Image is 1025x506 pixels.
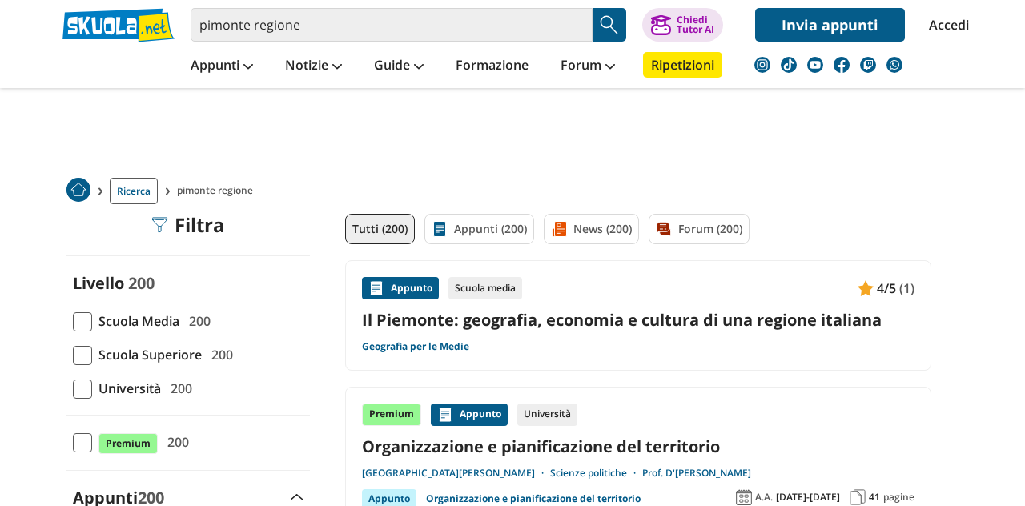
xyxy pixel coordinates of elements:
[597,13,621,37] img: Cerca appunti, riassunti o versioni
[883,491,914,504] span: pagine
[869,491,880,504] span: 41
[177,178,259,204] span: pimonte regione
[98,433,158,454] span: Premium
[362,340,469,353] a: Geografia per le Medie
[281,52,346,81] a: Notizie
[362,404,421,426] div: Premium
[191,8,593,42] input: Cerca appunti, riassunti o versioni
[858,280,874,296] img: Appunti contenuto
[544,214,639,244] a: News (200)
[92,311,179,331] span: Scuola Media
[362,436,914,457] a: Organizzazione e pianificazione del territorio
[593,8,626,42] button: Search Button
[424,214,534,244] a: Appunti (200)
[161,432,189,452] span: 200
[431,404,508,426] div: Appunto
[781,57,797,73] img: tiktok
[642,467,751,480] a: Prof. D'[PERSON_NAME]
[643,52,722,78] a: Ripetizioni
[929,8,963,42] a: Accedi
[754,57,770,73] img: instagram
[860,57,876,73] img: twitch
[362,277,439,299] div: Appunto
[437,407,453,423] img: Appunti contenuto
[776,491,840,504] span: [DATE]-[DATE]
[736,489,752,505] img: Anno accademico
[432,221,448,237] img: Appunti filtro contenuto
[886,57,902,73] img: WhatsApp
[66,178,90,204] a: Home
[656,221,672,237] img: Forum filtro contenuto
[448,277,522,299] div: Scuola media
[649,214,750,244] a: Forum (200)
[92,378,161,399] span: Università
[183,311,211,331] span: 200
[517,404,577,426] div: Università
[362,467,550,480] a: [GEOGRAPHIC_DATA][PERSON_NAME]
[164,378,192,399] span: 200
[899,278,914,299] span: (1)
[128,272,155,294] span: 200
[370,52,428,81] a: Guide
[557,52,619,81] a: Forum
[850,489,866,505] img: Pagine
[152,214,225,236] div: Filtra
[452,52,533,81] a: Formazione
[362,309,914,331] a: Il Piemonte: geografia, economia e cultura di una regione italiana
[368,280,384,296] img: Appunti contenuto
[755,8,905,42] a: Invia appunti
[807,57,823,73] img: youtube
[642,8,723,42] button: ChiediTutor AI
[205,344,233,365] span: 200
[187,52,257,81] a: Appunti
[92,344,202,365] span: Scuola Superiore
[877,278,896,299] span: 4/5
[345,214,415,244] a: Tutti (200)
[551,221,567,237] img: News filtro contenuto
[73,272,124,294] label: Livello
[834,57,850,73] img: facebook
[755,491,773,504] span: A.A.
[110,178,158,204] a: Ricerca
[550,467,642,480] a: Scienze politiche
[677,15,714,34] div: Chiedi Tutor AI
[66,178,90,202] img: Home
[152,217,168,233] img: Filtra filtri mobile
[291,494,303,500] img: Apri e chiudi sezione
